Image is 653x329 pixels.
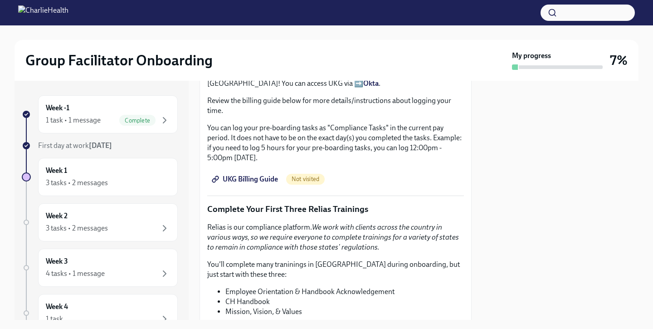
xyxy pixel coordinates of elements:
[46,223,108,233] div: 3 tasks • 2 messages
[207,203,464,215] p: Complete Your First Three Relias Trainings
[119,117,156,124] span: Complete
[225,287,464,297] li: Employee Orientation & Handbook Acknowledgement
[22,249,178,287] a: Week 34 tasks • 1 message
[18,5,68,20] img: CharlieHealth
[46,211,68,221] h6: Week 2
[610,52,628,69] h3: 7%
[207,96,464,116] p: Review the billing guide below for more details/instructions about logging your time.
[207,123,464,163] p: You can log your pre-boarding tasks as "Compliance Tasks" in the current pay period. It does not ...
[225,297,464,307] li: CH Handbook
[46,269,105,279] div: 4 tasks • 1 message
[207,260,464,280] p: You'll complete many traninings in [GEOGRAPHIC_DATA] during onboarding, but just start with these...
[25,51,213,69] h2: Group Facilitator Onboarding
[46,314,63,324] div: 1 task
[207,223,459,251] em: We work with clients across the country in various ways, so we require everyone to complete train...
[363,79,379,88] a: Okta
[22,158,178,196] a: Week 13 tasks • 2 messages
[46,256,68,266] h6: Week 3
[286,176,325,182] span: Not visited
[207,222,464,252] p: Relias is our compliance platform.
[22,95,178,133] a: Week -11 task • 1 messageComplete
[207,170,284,188] a: UKG Billing Guide
[225,307,464,317] li: Mission, Vision, & Values
[22,203,178,241] a: Week 23 tasks • 2 messages
[512,51,551,61] strong: My progress
[214,175,278,184] span: UKG Billing Guide
[22,141,178,151] a: First day at work[DATE]
[46,178,108,188] div: 3 tasks • 2 messages
[46,302,68,312] h6: Week 4
[89,141,112,150] strong: [DATE]
[46,103,69,113] h6: Week -1
[38,141,112,150] span: First day at work
[46,115,101,125] div: 1 task • 1 message
[46,166,67,176] h6: Week 1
